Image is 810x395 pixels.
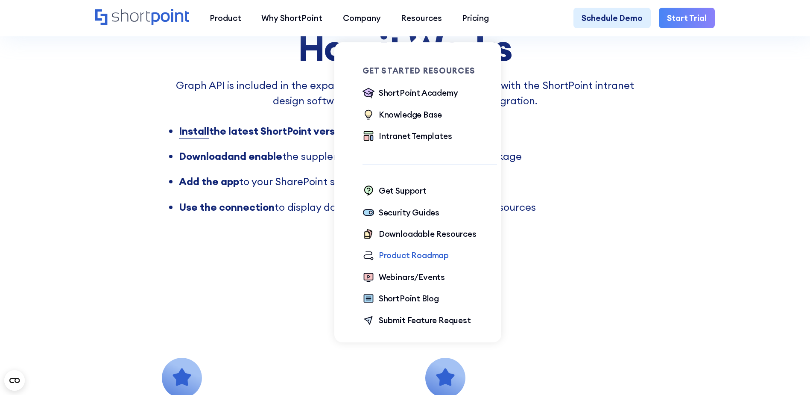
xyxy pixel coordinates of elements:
a: Get Support [363,185,427,198]
a: Why ShortPoint [251,8,333,28]
a: Download [179,149,228,164]
div: Submit Feature Request [379,314,471,326]
p: Graph API is included in the expanding list of connections available with the ShortPoint intranet... [162,78,648,124]
div: Knowledge Base [379,109,442,121]
strong: and enable [228,150,282,162]
a: Downloadable Resources [363,228,477,241]
div: Get Support [379,185,427,197]
div: Product [210,12,241,24]
a: Knowledge Base [363,109,442,122]
div: Product Roadmap [379,249,449,261]
li: to your SharePoint site [179,174,648,189]
div: Company [343,12,381,24]
a: Company [333,8,391,28]
div: ShortPoint Blog [379,292,439,304]
a: ShortPoint Blog [363,292,439,306]
a: ShortPoint Academy [363,87,458,100]
button: Open CMP widget [4,370,25,391]
a: Submit Feature Request [363,314,471,327]
a: Start Trial [659,8,715,28]
a: Resources [391,8,452,28]
a: Schedule Demo [573,8,651,28]
div: Pricing [462,12,489,24]
li: to display data from different Microsoft 365 resources [179,200,648,245]
a: Install [179,124,209,139]
div: Get Started Resources [363,67,497,75]
a: Pricing [452,8,499,28]
div: Resources [401,12,442,24]
strong: Download [179,150,228,162]
div: Downloadable Resources [379,228,477,240]
h2: How it Works [162,28,648,68]
div: Intranet Templates [379,130,452,142]
li: the supplemental MS Graph Connection package [179,149,648,164]
div: Webinars/Events [379,271,445,283]
a: Security Guides [363,206,439,220]
strong: Install [179,124,209,137]
a: Home [95,9,190,27]
a: Webinars/Events [363,271,445,284]
a: Product [199,8,251,28]
div: Why ShortPoint [261,12,322,24]
a: Intranet Templates [363,130,452,143]
div: Security Guides [379,206,439,218]
strong: Add the app [179,175,239,188]
iframe: Chat Widget [656,296,810,395]
strong: the latest ShortPoint version [209,124,349,137]
div: ShortPoint Academy [379,87,458,99]
li: in your environment. [179,124,648,139]
strong: Use the connection [179,200,275,213]
a: Product Roadmap [363,249,449,262]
